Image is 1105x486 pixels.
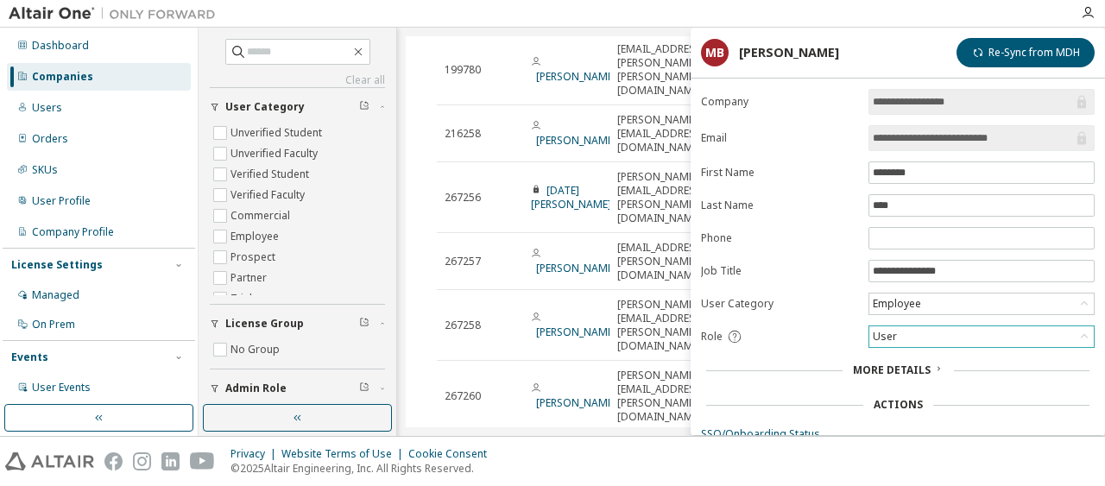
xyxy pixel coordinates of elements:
div: Managed [32,288,79,302]
label: Unverified Faculty [230,143,321,164]
img: linkedin.svg [161,452,180,470]
label: Phone [701,231,858,245]
div: Employee [869,293,1094,314]
span: Clear filter [359,382,369,395]
span: [EMAIL_ADDRESS][PERSON_NAME][PERSON_NAME][DOMAIN_NAME] [617,42,704,98]
span: Clear filter [359,317,369,331]
img: youtube.svg [190,452,215,470]
div: Company Profile [32,225,114,239]
button: Admin Role [210,369,385,407]
label: Verified Student [230,164,313,185]
span: [PERSON_NAME][EMAIL_ADDRESS][PERSON_NAME][DOMAIN_NAME] [617,369,704,424]
div: On Prem [32,318,75,331]
label: Email [701,131,858,145]
span: Admin Role [225,382,287,395]
span: [PERSON_NAME][EMAIL_ADDRESS][DOMAIN_NAME] [617,113,704,155]
div: User [869,326,1094,347]
label: Partner [230,268,270,288]
img: Altair One [9,5,224,22]
span: User Category [225,100,305,114]
label: Employee [230,226,282,247]
a: [PERSON_NAME] [536,133,616,148]
label: No Group [230,339,283,360]
div: Companies [32,70,93,84]
label: Prospect [230,247,279,268]
img: altair_logo.svg [5,452,94,470]
div: SKUs [32,163,58,177]
div: Actions [874,398,923,412]
div: License Settings [11,258,103,272]
div: Dashboard [32,39,89,53]
div: User Profile [32,194,91,208]
span: 267257 [445,255,481,268]
span: 267260 [445,389,481,403]
label: Job Title [701,264,858,278]
div: MB [701,39,729,66]
button: User Category [210,88,385,126]
a: [DATE][PERSON_NAME] [531,183,611,211]
div: [PERSON_NAME] [739,46,839,60]
div: Events [11,350,48,364]
span: [PERSON_NAME][EMAIL_ADDRESS][PERSON_NAME][DOMAIN_NAME] [617,298,704,353]
div: Users [32,101,62,115]
a: SSO/Onboarding Status [701,427,1095,441]
span: 199780 [445,63,481,77]
label: Last Name [701,199,858,212]
div: Cookie Consent [408,447,497,461]
label: Commercial [230,205,294,226]
label: User Category [701,297,858,311]
div: User Events [32,381,91,394]
span: 267256 [445,191,481,205]
a: Clear all [210,73,385,87]
label: Trial [230,288,256,309]
span: Role [701,330,723,344]
label: Unverified Student [230,123,325,143]
img: instagram.svg [133,452,151,470]
button: Re-Sync from MDH [957,38,1095,67]
img: facebook.svg [104,452,123,470]
span: [EMAIL_ADDRESS][PERSON_NAME][DOMAIN_NAME] [617,241,704,282]
div: Orders [32,132,68,146]
span: More Details [853,363,931,377]
div: User [870,327,900,346]
label: First Name [701,166,858,180]
button: License Group [210,305,385,343]
a: [PERSON_NAME] [536,325,616,339]
a: [PERSON_NAME] [536,261,616,275]
a: [PERSON_NAME] [536,69,616,84]
label: Verified Faculty [230,185,308,205]
div: Website Terms of Use [281,447,408,461]
span: 267258 [445,319,481,332]
label: Company [701,95,858,109]
div: Employee [870,294,924,313]
p: © 2025 Altair Engineering, Inc. All Rights Reserved. [230,461,497,476]
span: [PERSON_NAME][EMAIL_ADDRESS][PERSON_NAME][DOMAIN_NAME] [617,170,704,225]
a: [PERSON_NAME] [536,395,616,410]
span: License Group [225,317,304,331]
div: Privacy [230,447,281,461]
span: 216258 [445,127,481,141]
span: Clear filter [359,100,369,114]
